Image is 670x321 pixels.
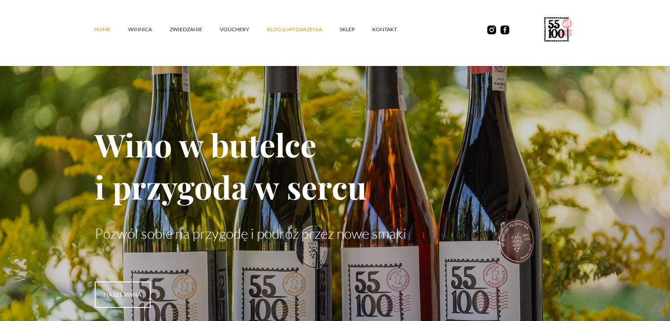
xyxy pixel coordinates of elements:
h1: Wino w butelce i przygoda w sercu [95,123,576,208]
a: ZWIEDZANIE [170,16,220,43]
a: kontakt [372,16,415,43]
a: nasze wina [95,281,151,308]
a: winnica [128,16,170,43]
p: Pozwól sobie na przygodę i podróż przez nowe smaki [95,225,576,242]
a: SKLEP [340,16,372,43]
a: Blog & Wydarzenia [267,16,340,43]
a: Home [94,16,128,43]
a: vouchery [220,16,267,43]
